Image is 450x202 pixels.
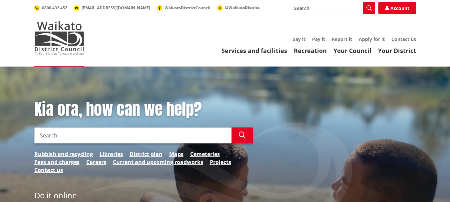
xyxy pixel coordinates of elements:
img: Waikato District Council - Te Kaunihera aa Takiwaa o Waikato [34,21,84,55]
a: Rubbish and recycling [34,150,93,158]
a: Report it [332,36,352,42]
a: Recreation [294,47,327,55]
a: District plan [130,150,163,158]
a: Maps [169,150,184,158]
a: Your District [378,47,416,55]
a: Current and upcoming roadworks [113,158,203,166]
a: Contact us [34,166,63,174]
span: 0800 492 452 [42,5,67,11]
a: @WaikatoDistrict [217,5,259,10]
a: Careers [86,158,106,166]
a: 0800 492 452 [34,5,67,11]
a: Cemeteries [190,150,220,158]
a: [EMAIL_ADDRESS][DOMAIN_NAME] [74,5,150,11]
a: Say it [293,36,305,42]
a: Apply for it [359,36,385,42]
span: [EMAIL_ADDRESS][DOMAIN_NAME] [82,5,150,11]
a: Projects [210,158,231,166]
a: Account [378,2,416,14]
a: Contact us [391,36,416,42]
span: WaikatoDistrictCouncil [165,5,211,11]
input: Search input [290,2,375,14]
a: Your Council [333,47,371,55]
h1: Kia ora, how can we help? [34,100,253,119]
a: Services and facilities [222,47,287,55]
a: Pay it [312,36,325,42]
a: Libraries [100,150,123,158]
span: @WaikatoDistrict [225,5,259,10]
input: Search input [34,127,231,143]
a: Fees and charges [34,158,80,166]
a: WaikatoDistrictCouncil [157,5,211,11]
